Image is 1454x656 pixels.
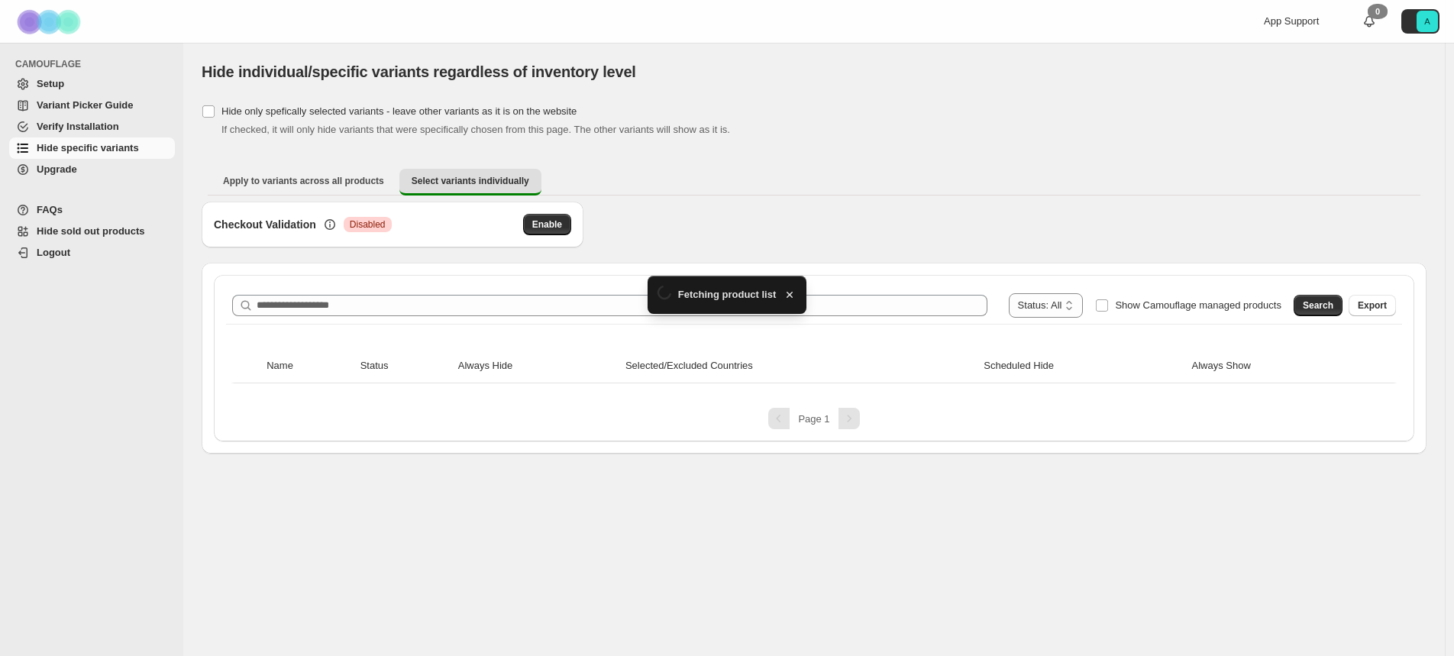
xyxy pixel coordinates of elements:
a: Variant Picker Guide [9,95,175,116]
span: Fetching product list [678,287,777,302]
a: 0 [1362,14,1377,29]
button: Search [1294,295,1343,316]
span: Upgrade [37,163,77,175]
span: FAQs [37,204,63,215]
span: Logout [37,247,70,258]
div: Select variants individually [202,202,1427,454]
button: Avatar with initials A [1401,9,1439,34]
a: Upgrade [9,159,175,180]
a: Hide specific variants [9,137,175,159]
span: Variant Picker Guide [37,99,133,111]
h3: Checkout Validation [214,217,316,232]
div: 0 [1368,4,1388,19]
span: Avatar with initials A [1417,11,1438,32]
th: Selected/Excluded Countries [621,349,979,383]
button: Apply to variants across all products [211,169,396,193]
button: Enable [523,214,571,235]
span: Enable [532,218,562,231]
span: Apply to variants across all products [223,175,384,187]
th: Scheduled Hide [979,349,1187,383]
button: Select variants individually [399,169,541,196]
span: Disabled [350,218,386,231]
a: Verify Installation [9,116,175,137]
span: Select variants individually [412,175,529,187]
span: Verify Installation [37,121,119,132]
span: Hide sold out products [37,225,145,237]
span: Setup [37,78,64,89]
a: Logout [9,242,175,263]
a: FAQs [9,199,175,221]
th: Status [356,349,454,383]
th: Name [262,349,355,383]
span: Show Camouflage managed products [1115,299,1281,311]
span: Page 1 [798,413,829,425]
a: Setup [9,73,175,95]
nav: Pagination [226,408,1402,429]
img: Camouflage [12,1,89,43]
text: A [1424,17,1430,26]
span: Search [1303,299,1333,312]
span: Hide specific variants [37,142,139,153]
span: CAMOUFLAGE [15,58,176,70]
span: Hide only spefically selected variants - leave other variants as it is on the website [221,105,577,117]
span: App Support [1264,15,1319,27]
span: If checked, it will only hide variants that were specifically chosen from this page. The other va... [221,124,730,135]
span: Export [1358,299,1387,312]
button: Export [1349,295,1396,316]
th: Always Show [1187,349,1365,383]
a: Hide sold out products [9,221,175,242]
span: Hide individual/specific variants regardless of inventory level [202,63,636,80]
th: Always Hide [454,349,621,383]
